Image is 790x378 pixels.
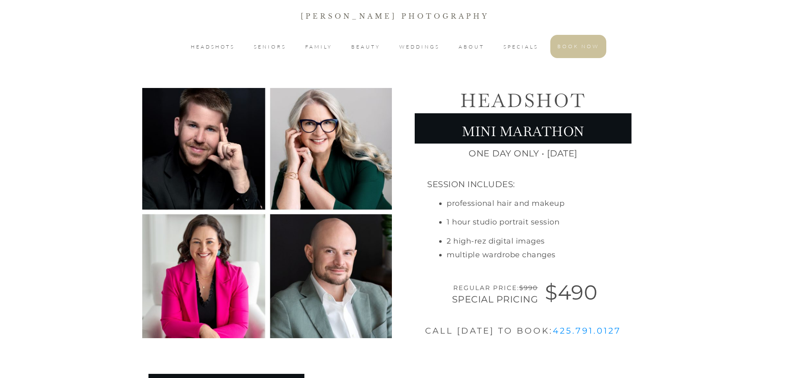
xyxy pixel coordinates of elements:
[459,42,484,52] a: ABOUT
[0,10,790,22] p: [PERSON_NAME] Photography
[452,294,538,305] span: Special Pricing
[557,41,599,51] a: BOOK NOW
[447,217,564,236] li: 1 Hour Studio Portrait Session
[415,114,631,143] p: Mini Marathon
[545,275,603,310] p: $490
[447,198,564,217] li: Professional Hair and Makeup
[553,326,621,336] a: 425.791.0127
[191,42,235,52] a: HEADSHOTS
[415,144,631,161] p: One Day Only • [DATE]
[142,88,392,338] img: Headshot Mini -Oct25
[519,284,538,292] span: $990
[399,42,440,52] a: WEDDINGS
[453,284,538,292] span: Regular Price:
[425,324,621,342] h4: CALL [DATE] TO BOOK:
[447,250,564,268] li: Multiple Wardrobe Changes
[447,236,564,250] li: 2 High-Rez Digital Images
[305,42,332,52] a: FAMILY
[351,42,380,52] a: BEAUTY
[427,170,515,192] p: Session Includes:
[503,42,538,52] a: SPECIALS
[415,88,631,113] h1: Headshot
[254,42,286,52] a: SENIORS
